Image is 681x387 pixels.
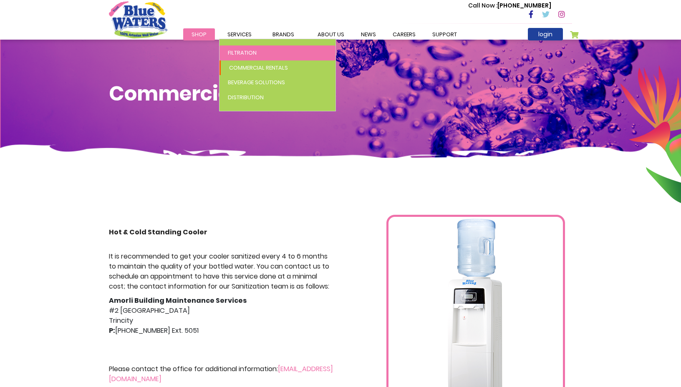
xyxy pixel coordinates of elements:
[109,364,334,384] p: Please contact the office for additional information:
[109,82,572,106] h1: Commercial Rentals
[228,78,285,86] span: Beverage Solutions
[228,93,264,101] span: Distribution
[309,28,353,40] a: about us
[384,28,424,40] a: careers
[424,28,465,40] a: support
[109,364,333,384] a: [EMAIL_ADDRESS][DOMAIN_NAME]
[109,251,334,384] div: #2 [GEOGRAPHIC_DATA] Trincity [PHONE_NUMBER] Ext. 5051
[353,28,384,40] a: News
[192,30,207,38] span: Shop
[528,28,563,40] a: login
[109,326,115,335] strong: P:
[109,227,207,237] strong: Hot & Cold Standing Cooler
[272,30,294,38] span: Brands
[109,251,334,292] p: It is recommended to get your cooler sanitized every 4 to 6 months to maintain the quality of you...
[468,1,551,10] p: [PHONE_NUMBER]
[228,49,257,57] span: Filtration
[229,64,288,72] span: Commercial Rentals
[109,296,247,305] strong: Amorli Building Maintenance Services
[468,1,497,10] span: Call Now :
[227,30,252,38] span: Services
[109,1,167,38] a: store logo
